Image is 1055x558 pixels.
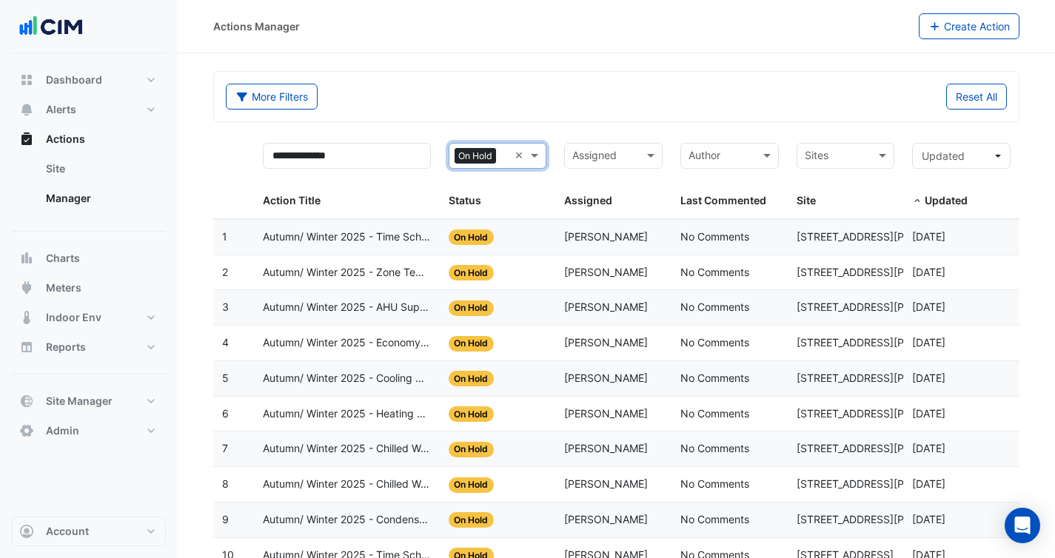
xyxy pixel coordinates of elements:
[46,251,80,266] span: Charts
[680,513,749,525] span: No Comments
[12,517,166,546] button: Account
[222,513,229,525] span: 9
[12,303,166,332] button: Indoor Env
[912,143,1011,169] button: Updated
[564,407,648,420] span: [PERSON_NAME]
[19,251,34,266] app-icon: Charts
[449,512,495,528] span: On Hold
[34,184,166,213] a: Manager
[912,336,945,349] span: 2025-04-16T16:52:04.761
[222,266,228,278] span: 2
[12,243,166,273] button: Charts
[34,154,166,184] a: Site
[19,394,34,409] app-icon: Site Manager
[12,124,166,154] button: Actions
[12,154,166,219] div: Actions
[564,230,648,243] span: [PERSON_NAME]
[797,372,977,384] span: [STREET_ADDRESS][PERSON_NAME]
[946,84,1007,110] button: Reset All
[263,229,431,246] span: Autumn/ Winter 2025 - Time Schedule Alignment [BEEP]
[263,511,431,528] span: Autumn/ Winter 2025 - Condenser Water System Temp Reset [BEEP]
[564,336,648,349] span: [PERSON_NAME]
[449,442,495,457] span: On Hold
[680,372,749,384] span: No Comments
[46,280,81,295] span: Meters
[46,394,113,409] span: Site Manager
[19,423,34,438] app-icon: Admin
[46,132,85,147] span: Actions
[449,265,495,280] span: On Hold
[1005,508,1040,543] div: Open Intercom Messenger
[912,372,945,384] span: 2025-04-16T16:52:33.269
[564,300,648,313] span: [PERSON_NAME]
[797,266,977,278] span: [STREET_ADDRESS][PERSON_NAME]
[922,149,965,162] span: Updated
[564,194,612,206] span: Assigned
[12,65,166,95] button: Dashboard
[449,229,495,245] span: On Hold
[449,336,495,352] span: On Hold
[680,230,749,243] span: No Comments
[12,273,166,303] button: Meters
[797,477,977,490] span: [STREET_ADDRESS][PERSON_NAME]
[226,84,318,110] button: More Filters
[263,370,431,387] span: Autumn/ Winter 2025 - Cooling Call [BEEP]
[19,340,34,354] app-icon: Reports
[925,194,968,206] span: Updated
[449,300,495,316] span: On Hold
[222,300,229,313] span: 3
[222,407,229,420] span: 6
[46,423,79,438] span: Admin
[797,513,977,525] span: [STREET_ADDRESS][PERSON_NAME]
[680,336,749,349] span: No Comments
[263,335,431,352] span: Autumn/ Winter 2025 - Economy Cycle [BEEP]
[680,442,749,454] span: No Comments
[797,442,977,454] span: [STREET_ADDRESS][PERSON_NAME]
[18,12,84,41] img: Company Logo
[222,336,229,349] span: 4
[912,477,945,490] span: 2025-04-16T16:53:59.463
[46,524,89,539] span: Account
[680,194,766,206] span: Last Commented
[912,442,945,454] span: 2025-04-16T16:53:29.430
[19,310,34,325] app-icon: Indoor Env
[12,332,166,362] button: Reports
[797,300,977,313] span: [STREET_ADDRESS][PERSON_NAME]
[680,477,749,490] span: No Comments
[46,102,76,117] span: Alerts
[564,442,648,454] span: [PERSON_NAME]
[263,476,431,493] span: Autumn/ Winter 2025 - Chilled Water System Temp Reset [BEEP]
[19,132,34,147] app-icon: Actions
[263,299,431,316] span: Autumn/ Winter 2025 - AHU Supply Air Temp Reset [BEEP]
[222,372,229,384] span: 5
[12,416,166,446] button: Admin
[797,230,977,243] span: [STREET_ADDRESS][PERSON_NAME]
[680,300,749,313] span: No Comments
[449,406,495,422] span: On Hold
[912,407,945,420] span: 2025-04-16T16:53:03.418
[19,280,34,295] app-icon: Meters
[680,266,749,278] span: No Comments
[222,230,227,243] span: 1
[19,73,34,87] app-icon: Dashboard
[564,372,648,384] span: [PERSON_NAME]
[797,194,816,206] span: Site
[919,13,1020,39] button: Create Action
[263,264,431,281] span: Autumn/ Winter 2025 - Zone Temp Setpoint and Deadband Alignment [BEEP]
[222,477,229,490] span: 8
[912,266,945,278] span: 2025-04-16T16:51:02.908
[912,513,945,525] span: 2025-04-16T16:54:32.329
[912,300,945,313] span: 2025-04-16T16:51:35.212
[19,102,34,117] app-icon: Alerts
[46,73,102,87] span: Dashboard
[263,406,431,423] span: Autumn/ Winter 2025 - Heating Call [BEEP]
[797,407,977,420] span: [STREET_ADDRESS][PERSON_NAME]
[449,194,481,206] span: Status
[449,371,495,386] span: On Hold
[680,407,749,420] span: No Comments
[12,386,166,416] button: Site Manager
[797,336,977,349] span: [STREET_ADDRESS][PERSON_NAME]
[12,95,166,124] button: Alerts
[213,19,300,34] div: Actions Manager
[564,266,648,278] span: [PERSON_NAME]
